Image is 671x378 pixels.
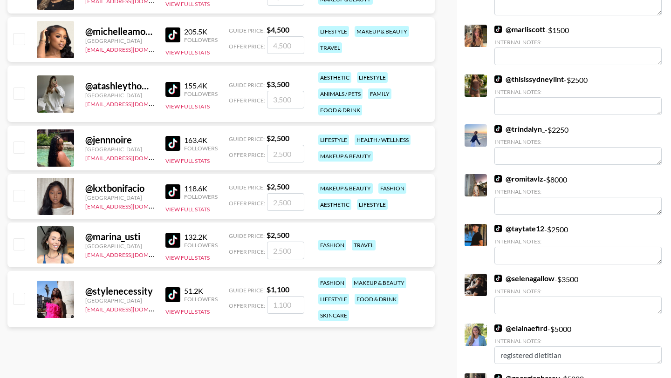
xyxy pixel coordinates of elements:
[357,199,388,210] div: lifestyle
[355,135,411,145] div: health / wellness
[318,26,349,37] div: lifestyle
[85,153,179,162] a: [EMAIL_ADDRESS][DOMAIN_NAME]
[85,134,154,146] div: @ jennnoire
[494,138,662,145] div: Internal Notes:
[267,285,289,294] strong: $ 1,100
[267,36,304,54] input: 4,500
[494,337,662,344] div: Internal Notes:
[318,240,346,250] div: fashion
[494,125,502,133] img: TikTok
[368,88,391,99] div: family
[85,80,154,92] div: @ atashleythomas
[318,183,373,194] div: makeup & beauty
[267,193,304,211] input: 2,500
[165,184,180,199] img: TikTok
[165,103,210,110] button: View Full Stats
[318,42,342,53] div: travel
[355,294,398,304] div: food & drink
[229,232,265,239] span: Guide Price:
[494,238,662,245] div: Internal Notes:
[494,74,662,115] div: - $ 2500
[85,99,179,108] a: [EMAIL_ADDRESS][DOMAIN_NAME]
[229,248,265,255] span: Offer Price:
[184,36,218,43] div: Followers
[85,243,154,250] div: [GEOGRAPHIC_DATA]
[165,254,210,261] button: View Full Stats
[494,26,502,33] img: TikTok
[494,324,548,333] a: @elainaefird
[494,175,502,182] img: TikTok
[494,324,662,364] div: - $ 5000
[165,233,180,248] img: TikTok
[85,182,154,194] div: @ kxtbonifacio
[85,92,154,99] div: [GEOGRAPHIC_DATA]
[494,174,662,215] div: - $ 8000
[494,25,662,65] div: - $ 1500
[267,296,304,314] input: 1,100
[165,0,210,7] button: View Full Stats
[184,184,218,193] div: 118.6K
[318,135,349,145] div: lifestyle
[494,346,662,364] textarea: registered dietitian
[494,288,662,295] div: Internal Notes:
[318,310,349,321] div: skincare
[184,286,218,296] div: 51.2K
[229,81,265,88] span: Guide Price:
[229,135,265,142] span: Guide Price:
[494,39,662,46] div: Internal Notes:
[357,72,388,83] div: lifestyle
[318,88,363,99] div: animals / pets
[184,232,218,242] div: 132.2K
[318,294,349,304] div: lifestyle
[184,27,218,36] div: 205.5K
[494,74,564,84] a: @thisissydneylint
[165,287,180,302] img: TikTok
[352,240,376,250] div: travel
[352,277,406,288] div: makeup & beauty
[229,27,265,34] span: Guide Price:
[318,72,351,83] div: aesthetic
[494,124,662,165] div: - $ 2250
[85,194,154,201] div: [GEOGRAPHIC_DATA]
[184,242,218,249] div: Followers
[229,151,265,158] span: Offer Price:
[165,136,180,151] img: TikTok
[267,134,289,142] strong: $ 2,500
[165,49,210,56] button: View Full Stats
[378,183,406,194] div: fashion
[494,275,502,282] img: TikTok
[267,230,289,239] strong: $ 2,500
[267,242,304,259] input: 2,500
[165,308,210,315] button: View Full Stats
[165,157,210,164] button: View Full Stats
[318,105,362,115] div: food & drink
[318,277,346,288] div: fashion
[494,224,662,264] div: - $ 2500
[184,145,218,152] div: Followers
[494,25,545,34] a: @marliscott
[267,91,304,108] input: 3,500
[318,151,373,162] div: makeup & beauty
[85,304,179,313] a: [EMAIL_ADDRESS][DOMAIN_NAME]
[184,135,218,145] div: 163.4K
[85,250,179,258] a: [EMAIL_ADDRESS][DOMAIN_NAME]
[229,43,265,50] span: Offer Price:
[165,206,210,213] button: View Full Stats
[494,324,502,332] img: TikTok
[267,145,304,162] input: 2,500
[494,88,662,95] div: Internal Notes:
[229,184,265,191] span: Guide Price:
[267,182,289,191] strong: $ 2,500
[494,188,662,195] div: Internal Notes:
[85,44,179,53] a: [EMAIL_ADDRESS][DOMAIN_NAME]
[267,25,289,34] strong: $ 4,500
[355,26,409,37] div: makeup & beauty
[318,199,351,210] div: aesthetic
[267,80,289,88] strong: $ 3,500
[494,225,502,232] img: TikTok
[494,274,662,314] div: - $ 3500
[85,201,179,210] a: [EMAIL_ADDRESS][DOMAIN_NAME]
[494,274,555,283] a: @selenagallow
[165,27,180,42] img: TikTok
[85,37,154,44] div: [GEOGRAPHIC_DATA]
